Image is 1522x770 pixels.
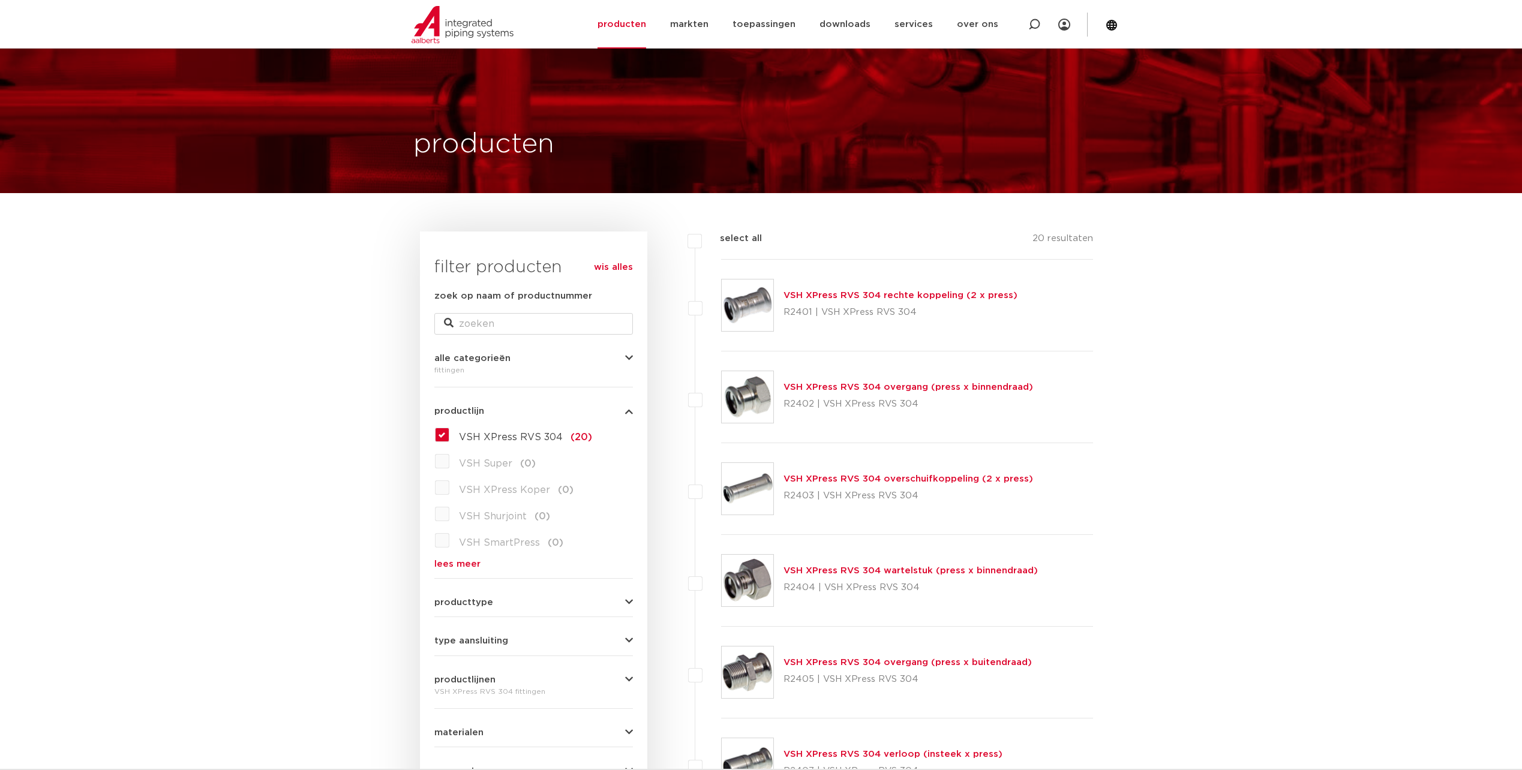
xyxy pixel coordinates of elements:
div: VSH XPress RVS 304 fittingen [434,684,633,699]
a: VSH XPress RVS 304 overgang (press x buitendraad) [783,658,1032,667]
a: VSH XPress RVS 304 overschuifkoppeling (2 x press) [783,474,1033,483]
a: lees meer [434,560,633,569]
button: productlijn [434,407,633,416]
h1: producten [413,125,554,164]
span: productlijn [434,407,484,416]
a: VSH XPress RVS 304 rechte koppeling (2 x press) [783,291,1017,300]
span: (0) [558,485,574,495]
p: R2402 | VSH XPress RVS 304 [783,395,1033,414]
img: Thumbnail for VSH XPress RVS 304 rechte koppeling (2 x press) [722,279,773,331]
a: VSH XPress RVS 304 overgang (press x binnendraad) [783,383,1033,392]
span: VSH XPress RVS 304 [459,432,563,442]
p: R2405 | VSH XPress RVS 304 [783,670,1032,689]
img: Thumbnail for VSH XPress RVS 304 overschuifkoppeling (2 x press) [722,463,773,515]
p: R2404 | VSH XPress RVS 304 [783,578,1038,597]
button: productlijnen [434,675,633,684]
span: VSH Shurjoint [459,512,527,521]
label: select all [702,231,762,246]
span: VSH SmartPress [459,538,540,548]
span: alle categorieën [434,354,511,363]
h3: filter producten [434,255,633,279]
a: VSH XPress RVS 304 wartelstuk (press x binnendraad) [783,566,1038,575]
label: zoek op naam of productnummer [434,289,592,303]
span: (0) [548,538,563,548]
a: VSH XPress RVS 304 verloop (insteek x press) [783,750,1002,759]
img: Thumbnail for VSH XPress RVS 304 wartelstuk (press x binnendraad) [722,555,773,606]
span: VSH Super [459,459,512,468]
img: Thumbnail for VSH XPress RVS 304 overgang (press x binnendraad) [722,371,773,423]
span: (20) [571,432,592,442]
span: (0) [535,512,550,521]
span: producttype [434,598,493,607]
button: producttype [434,598,633,607]
p: 20 resultaten [1032,231,1093,250]
button: alle categorieën [434,354,633,363]
p: R2403 | VSH XPress RVS 304 [783,486,1033,506]
button: type aansluiting [434,636,633,645]
p: R2401 | VSH XPress RVS 304 [783,303,1017,322]
span: (0) [520,459,536,468]
button: materialen [434,728,633,737]
div: fittingen [434,363,633,377]
span: materialen [434,728,484,737]
img: Thumbnail for VSH XPress RVS 304 overgang (press x buitendraad) [722,646,773,698]
span: productlijnen [434,675,496,684]
span: type aansluiting [434,636,508,645]
span: VSH XPress Koper [459,485,550,495]
a: wis alles [594,260,633,275]
input: zoeken [434,313,633,335]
